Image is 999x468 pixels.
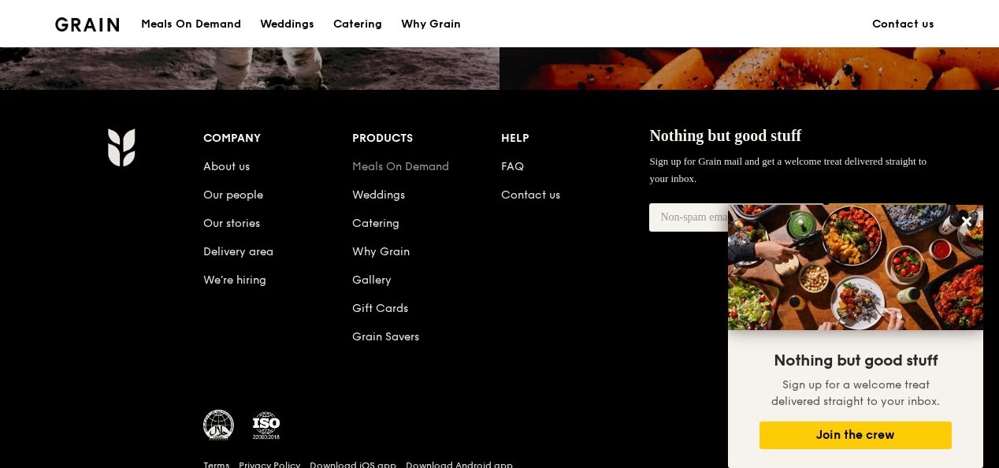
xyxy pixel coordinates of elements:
[392,1,470,48] a: Why Grain
[649,155,927,184] span: Sign up for Grain mail and get a welcome treat delivered straight to your inbox.
[352,330,419,344] a: Grain Savers
[728,205,983,330] img: DSC07876-Edit02-Large.jpeg
[828,203,947,232] button: Join the crew
[352,188,405,202] a: Weddings
[203,410,235,441] img: MUIS Halal Certified
[352,302,408,315] a: Gift Cards
[501,160,524,173] a: FAQ
[771,378,940,408] span: Sign up for a welcome treat delivered straight to your inbox.
[203,217,260,230] a: Our stories
[55,17,119,32] img: Grain
[352,128,501,150] div: Products
[774,351,938,370] span: Nothing but good stuff
[352,245,410,258] a: Why Grain
[203,128,352,150] div: Company
[141,1,241,48] div: Meals On Demand
[501,128,650,150] div: Help
[333,1,382,48] div: Catering
[260,1,314,48] div: Weddings
[251,410,282,441] img: ISO Certified
[203,273,266,287] a: We’re hiring
[352,160,449,173] a: Meals On Demand
[954,209,979,234] button: Close
[352,217,399,230] a: Catering
[649,127,801,144] span: Nothing but good stuff
[203,188,263,202] a: Our people
[352,273,392,287] a: Gallery
[203,160,250,173] a: About us
[649,203,824,232] input: Non-spam email address
[401,1,461,48] div: Why Grain
[324,1,392,48] a: Catering
[759,422,952,449] button: Join the crew
[203,245,273,258] a: Delivery area
[251,1,324,48] a: Weddings
[863,1,944,48] a: Contact us
[107,128,135,167] img: Grain
[501,188,560,202] a: Contact us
